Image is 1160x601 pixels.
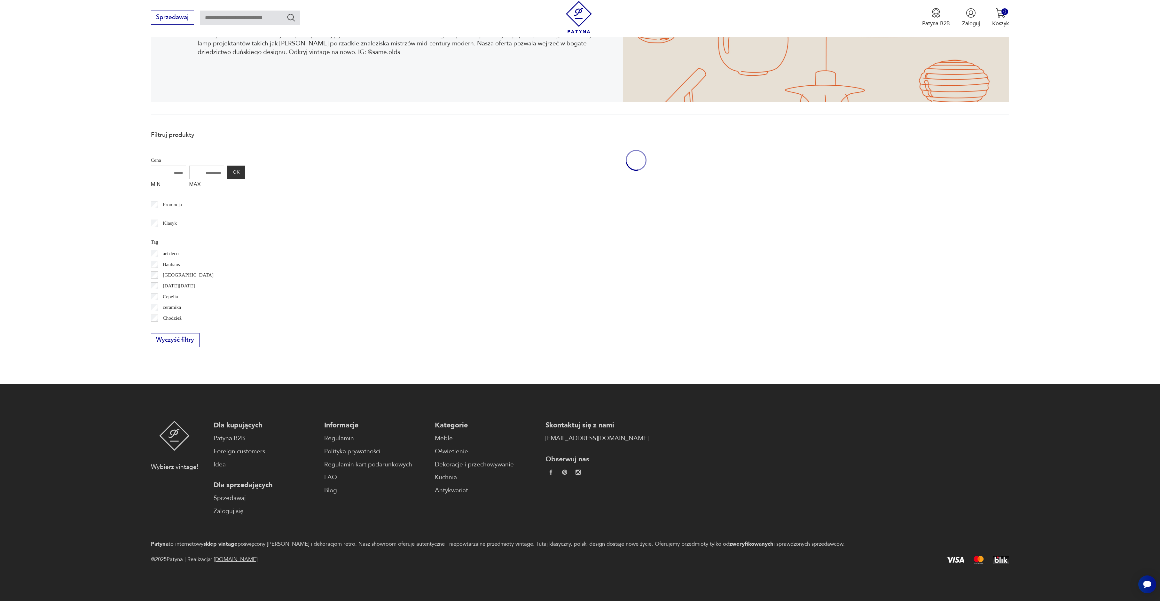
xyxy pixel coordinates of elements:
img: c2fd9cf7f39615d9d6839a72ae8e59e5.webp [576,470,581,475]
p: Cena [151,156,245,164]
p: Tag [151,238,245,246]
a: Blog [324,486,427,495]
p: Wybierz vintage! [151,463,198,472]
p: Informacje [324,421,427,430]
a: Sprzedawaj [214,494,317,503]
p: to internetowy poświęcony [PERSON_NAME] i dekoracjom retro. Nasz showroom oferuje autentyczne i n... [151,541,952,548]
button: Zaloguj [962,8,980,27]
strong: sklep vintage [203,540,238,548]
div: 0 [1001,8,1008,15]
p: Witamy w Same Old. Jesteśmy sklepem sprzedającym duńskie meble i oświetlenie vintage. Ręcznie wyb... [198,31,611,56]
p: [GEOGRAPHIC_DATA] [163,271,214,279]
button: Sprzedawaj [151,11,194,25]
img: Mastercard [974,556,984,564]
p: Kategorie [435,421,538,430]
p: Dla sprzedających [214,480,317,490]
a: Dekoracje i przechowywanie [435,460,538,469]
a: Regulamin kart podarunkowych [324,460,427,469]
button: Wyczyść filtry [151,333,200,347]
a: Patyna B2B [214,434,317,443]
label: MAX [189,179,224,191]
a: Meble [435,434,538,443]
a: Polityka prywatności [324,447,427,456]
a: Oświetlenie [435,447,538,456]
label: MIN [151,179,186,191]
p: Skontaktuj się z nami [545,421,648,430]
img: da9060093f698e4c3cedc1453eec5031.webp [548,470,553,475]
a: [DOMAIN_NAME] [214,556,257,563]
p: [DATE][DATE] [163,282,195,290]
img: Ikona koszyka [996,8,1006,18]
p: Klasyk [163,219,177,227]
img: 37d27d81a828e637adc9f9cb2e3d3a8a.webp [562,470,567,475]
span: Realizacja: [187,555,257,564]
a: Idea [214,460,317,469]
p: Promocja [163,200,182,209]
a: Regulamin [324,434,427,443]
p: Ćmielów [163,324,181,333]
a: Kuchnia [435,473,538,482]
button: Szukaj [286,13,296,22]
button: Patyna B2B [922,8,950,27]
div: | [184,555,186,564]
p: Cepelia [163,293,178,301]
a: Sprzedawaj [151,15,194,20]
strong: zweryfikowanych [729,540,773,548]
p: Bauhaus [163,260,180,269]
strong: Patyna [151,540,169,548]
img: Patyna - sklep z meblami i dekoracjami vintage [159,421,190,451]
span: @ 2025 Patyna [151,555,183,564]
p: ceramika [163,303,181,311]
a: Zaloguj się [214,507,317,516]
img: BLIK [993,556,1009,564]
a: Antykwariat [435,486,538,495]
p: Koszyk [992,20,1009,27]
img: Visa [946,557,964,563]
p: Dla kupujących [214,421,317,430]
p: Obserwuj nas [545,455,648,464]
img: Ikona medalu [931,8,941,18]
p: Patyna B2B [922,20,950,27]
p: Chodzież [163,314,182,322]
a: [EMAIL_ADDRESS][DOMAIN_NAME] [545,434,648,443]
p: art deco [163,249,179,258]
a: FAQ [324,473,427,482]
p: Zaloguj [962,20,980,27]
button: OK [227,166,245,179]
p: Filtruj produkty [151,131,245,139]
a: Ikona medaluPatyna B2B [922,8,950,27]
button: 0Koszyk [992,8,1009,27]
img: Ikonka użytkownika [966,8,976,18]
img: Patyna - sklep z meblami i dekoracjami vintage [563,1,595,33]
iframe: Smartsupp widget button [1138,575,1156,593]
a: Foreign customers [214,447,317,456]
div: oval-loading [626,127,647,194]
